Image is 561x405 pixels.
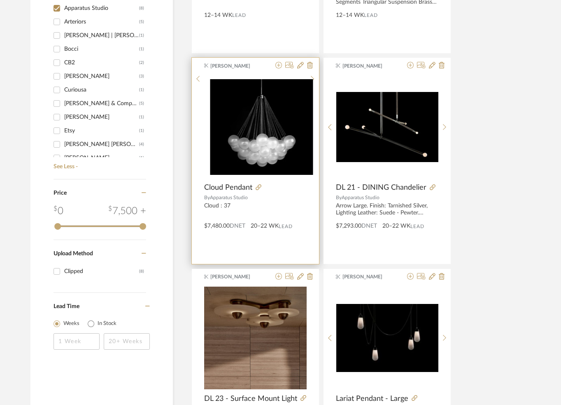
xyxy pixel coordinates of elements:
span: $7,480.00 [204,223,230,229]
span: [PERSON_NAME] [210,62,262,70]
div: Curiousa [64,83,139,97]
div: [PERSON_NAME] [PERSON_NAME] [64,138,139,151]
div: (1) [139,124,144,137]
div: 7,500 + [108,204,146,219]
span: [PERSON_NAME] [342,62,394,70]
div: Arteriors [64,15,139,28]
div: (5) [139,15,144,28]
img: DL 23 - Surface Mount Light [204,287,307,389]
div: [PERSON_NAME] [64,70,139,83]
label: Weeks [63,320,79,328]
input: 1 Week [54,333,100,350]
div: [PERSON_NAME] [64,111,139,124]
span: 12–14 WK [204,11,232,20]
span: 20–22 WK [382,222,410,231]
div: (8) [139,2,144,15]
div: (5) [139,97,144,110]
div: Arrow Large. Finish: Tarnished Silver, Lighting Leather: Suede - Pewter. Dimensions: 62.75"L x 39... [336,202,438,217]
div: (3) [139,70,144,83]
div: (8) [139,265,144,278]
span: Lead [279,224,293,229]
span: By [204,195,210,200]
span: $7,293.00 [336,223,361,229]
div: (1) [139,83,144,97]
span: Upload Method [54,251,93,257]
label: In Stock [98,320,116,328]
div: Clipped [64,265,139,278]
div: Etsy [64,124,139,137]
span: Cloud Pendant [204,183,252,192]
div: [PERSON_NAME] | [PERSON_NAME] [64,29,139,42]
span: 20–22 WK [251,222,279,231]
span: DL 21 - DINING Chandelier [336,183,426,192]
img: Lariat Pendant - Large [336,304,438,372]
span: Apparatus Studio [342,195,379,200]
span: [PERSON_NAME] [342,273,394,280]
input: 20+ Weeks [104,333,150,350]
div: [PERSON_NAME] [64,151,139,165]
span: DL 23 - Surface Mount Light [204,394,297,403]
div: (1) [139,42,144,56]
span: Lead [410,224,424,229]
span: Apparatus Studio [210,195,248,200]
span: Lariat Pendant - Large [336,394,408,403]
span: Lead [232,12,246,18]
div: (4) [139,138,144,151]
div: (2) [139,56,144,69]
span: DNET [361,223,377,229]
span: 12–14 WK [336,11,364,20]
span: Price [54,190,67,196]
div: Bocci [64,42,139,56]
span: Lead Time [54,304,79,309]
div: 0 [54,204,63,219]
a: See Less - [51,157,146,170]
span: DNET [230,223,245,229]
span: Lead [364,12,378,18]
div: Cloud : 37 [204,202,307,217]
img: DL 21 - DINING Chandelier [336,92,438,162]
span: By [336,195,342,200]
div: (1) [139,29,144,42]
div: (1) [139,111,144,124]
div: CB2 [64,56,139,69]
div: [PERSON_NAME] & Company [64,97,139,110]
div: Apparatus Studio [64,2,139,15]
span: [PERSON_NAME] [210,273,262,280]
div: (1) [139,151,144,165]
